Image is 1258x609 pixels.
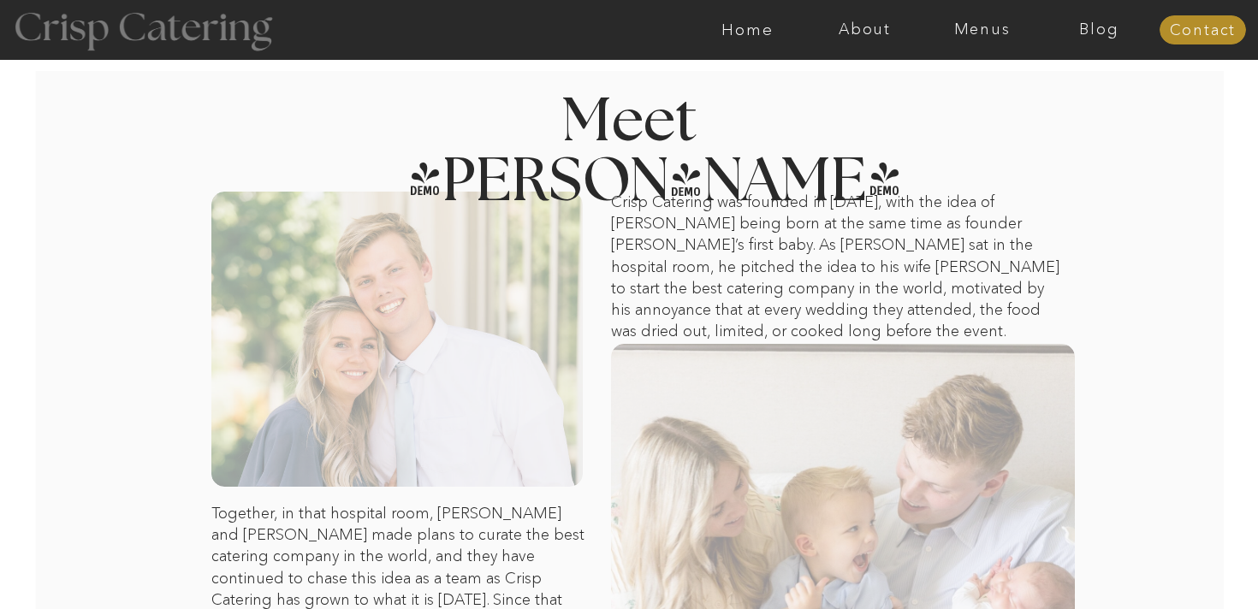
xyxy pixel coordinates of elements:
a: Home [689,21,806,38]
p: Crisp Catering was founded in [DATE], with the idea of [PERSON_NAME] being born at the same time ... [611,192,1065,344]
a: Menus [923,21,1041,38]
h2: Meet [PERSON_NAME] [407,92,851,160]
a: Contact [1160,22,1246,39]
a: Blog [1041,21,1158,38]
a: About [806,21,923,38]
